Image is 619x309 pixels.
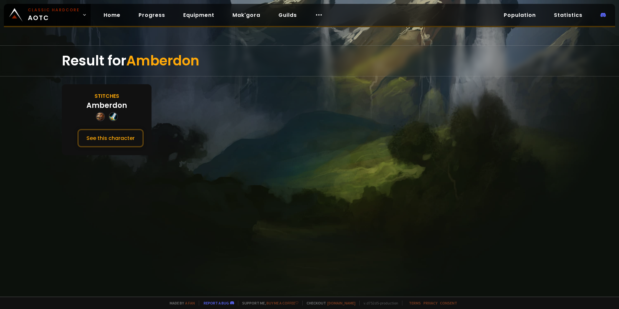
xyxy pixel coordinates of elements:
a: Terms [409,301,421,305]
a: Buy me a coffee [266,301,298,305]
div: Result for [62,46,557,76]
small: Classic Hardcore [28,7,80,13]
span: Made by [166,301,195,305]
span: Amberdon [126,51,199,70]
a: Consent [440,301,457,305]
a: a fan [185,301,195,305]
a: Population [499,8,541,22]
a: Guilds [273,8,302,22]
button: See this character [77,129,144,147]
a: Privacy [423,301,437,305]
a: Report a bug [204,301,229,305]
span: Checkout [302,301,355,305]
a: Mak'gora [227,8,265,22]
div: Amberdon [86,100,127,111]
div: Stitches [95,92,119,100]
a: Progress [133,8,170,22]
span: v. d752d5 - production [359,301,398,305]
a: [DOMAIN_NAME] [327,301,355,305]
a: Home [98,8,126,22]
span: Support me, [238,301,298,305]
a: Statistics [549,8,588,22]
a: Equipment [178,8,219,22]
span: AOTC [28,7,80,23]
a: Classic HardcoreAOTC [4,4,91,26]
